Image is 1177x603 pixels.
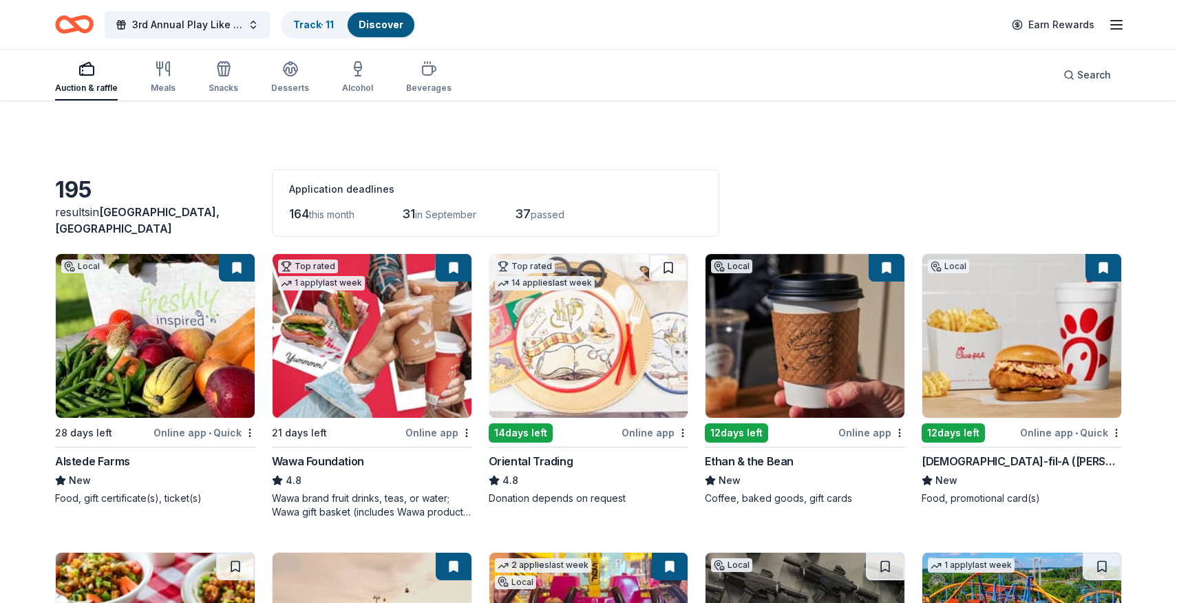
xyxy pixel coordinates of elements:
[359,19,403,30] a: Discover
[515,207,531,221] span: 37
[272,253,472,519] a: Image for Wawa FoundationTop rated1 applylast week21 days leftOnline appWawa Foundation4.8Wawa br...
[55,55,118,100] button: Auction & raffle
[151,83,176,94] div: Meals
[402,207,415,221] span: 31
[705,453,794,469] div: Ethan & the Bean
[55,176,255,204] div: 195
[293,19,334,30] a: Track· 11
[622,424,688,441] div: Online app
[273,254,471,418] img: Image for Wawa Foundation
[271,55,309,100] button: Desserts
[406,55,452,100] button: Beverages
[406,83,452,94] div: Beverages
[922,254,1121,418] img: Image for Chick-fil-A (Morris Plains)
[711,558,752,572] div: Local
[289,181,702,198] div: Application deadlines
[489,254,688,418] img: Image for Oriental Trading
[495,575,536,589] div: Local
[55,83,118,94] div: Auction & raffle
[405,424,472,441] div: Online app
[719,472,741,489] span: New
[289,207,309,221] span: 164
[711,260,752,273] div: Local
[286,472,301,489] span: 4.8
[495,276,595,290] div: 14 applies last week
[928,260,969,273] div: Local
[489,491,689,505] div: Donation depends on request
[271,83,309,94] div: Desserts
[105,11,270,39] button: 3rd Annual Play Like Gunnar Golf Outing
[531,209,564,220] span: passed
[935,472,957,489] span: New
[342,83,373,94] div: Alcohol
[706,254,904,418] img: Image for Ethan & the Bean
[55,253,255,505] a: Image for Alstede FarmsLocal28 days leftOnline app•QuickAlstede FarmsNewFood, gift certificate(s)...
[272,491,472,519] div: Wawa brand fruit drinks, teas, or water; Wawa gift basket (includes Wawa products and coupons)
[278,260,338,273] div: Top rated
[1052,61,1122,89] button: Search
[922,423,985,443] div: 12 days left
[502,472,518,489] span: 4.8
[153,424,255,441] div: Online app Quick
[1004,12,1103,37] a: Earn Rewards
[55,205,220,235] span: [GEOGRAPHIC_DATA], [GEOGRAPHIC_DATA]
[705,253,905,505] a: Image for Ethan & the BeanLocal12days leftOnline appEthan & the BeanNewCoffee, baked goods, gift ...
[1020,424,1122,441] div: Online app Quick
[495,558,591,573] div: 2 applies last week
[489,423,553,443] div: 14 days left
[55,425,112,441] div: 28 days left
[61,260,103,273] div: Local
[55,204,255,237] div: results
[69,472,91,489] span: New
[55,205,220,235] span: in
[705,423,768,443] div: 12 days left
[272,425,327,441] div: 21 days left
[838,424,905,441] div: Online app
[489,253,689,505] a: Image for Oriental TradingTop rated14 applieslast week14days leftOnline appOriental Trading4.8Don...
[928,558,1015,573] div: 1 apply last week
[56,254,255,418] img: Image for Alstede Farms
[151,55,176,100] button: Meals
[309,209,354,220] span: this month
[209,83,238,94] div: Snacks
[55,8,94,41] a: Home
[922,491,1122,505] div: Food, promotional card(s)
[278,276,365,290] div: 1 apply last week
[1075,427,1078,438] span: •
[489,453,573,469] div: Oriental Trading
[342,55,373,100] button: Alcohol
[209,427,211,438] span: •
[272,453,364,469] div: Wawa Foundation
[415,209,476,220] span: in September
[132,17,242,33] span: 3rd Annual Play Like Gunnar Golf Outing
[922,253,1122,505] a: Image for Chick-fil-A (Morris Plains)Local12days leftOnline app•Quick[DEMOGRAPHIC_DATA]-fil-A ([P...
[1077,67,1111,83] span: Search
[495,260,555,273] div: Top rated
[705,491,905,505] div: Coffee, baked goods, gift cards
[55,491,255,505] div: Food, gift certificate(s), ticket(s)
[922,453,1122,469] div: [DEMOGRAPHIC_DATA]-fil-A ([PERSON_NAME][GEOGRAPHIC_DATA])
[209,55,238,100] button: Snacks
[55,453,130,469] div: Alstede Farms
[281,11,416,39] button: Track· 11Discover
